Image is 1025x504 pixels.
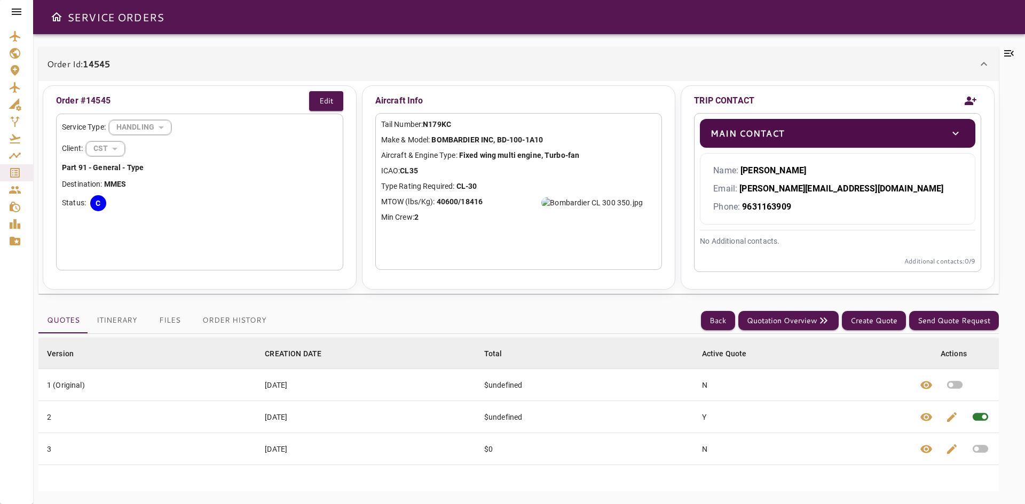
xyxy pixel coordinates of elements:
[381,196,657,207] p: MTOW (lbs/Kg):
[256,433,476,465] td: [DATE]
[381,150,657,161] p: Aircraft & Engine Type:
[265,347,335,360] span: CREATION DATE
[702,347,747,360] div: Active Quote
[47,58,110,70] p: Order Id:
[740,165,806,175] b: [PERSON_NAME]
[194,308,275,333] button: Order History
[38,308,275,333] div: basic tabs example
[46,6,67,28] button: Open drawer
[62,197,86,209] p: Status:
[431,135,543,144] b: BOMBARDIER INC, BD-100-1A10
[38,401,256,433] td: 2
[920,379,933,391] span: visibility
[47,347,74,360] div: Version
[111,180,117,188] b: M
[476,401,693,433] td: $undefined
[909,311,999,331] button: Send Quote Request
[965,433,996,465] button: Set quote as active quote
[702,347,761,360] span: Active Quote
[62,119,337,135] div: Service Type:
[913,433,939,465] button: View quote details
[381,165,657,177] p: ICAO:
[913,401,939,433] button: View quote details
[700,236,975,247] p: No Additional contacts.
[476,369,693,401] td: $undefined
[67,9,164,26] h6: SERVICE ORDERS
[62,141,337,157] div: Client:
[947,124,965,142] button: toggle
[742,202,791,212] b: 9631163909
[62,179,337,190] p: Destination:
[86,134,125,163] div: HANDLING
[965,401,996,433] span: This quote is already active
[693,433,911,465] td: N
[945,411,958,423] span: edit
[960,89,981,113] button: Add new contact
[400,166,418,175] b: CL35
[939,433,965,465] button: Edit quote
[381,181,657,192] p: Type Rating Required:
[739,183,943,194] b: [PERSON_NAME][EMAIL_ADDRESS][DOMAIN_NAME]
[56,94,111,107] p: Order #14545
[939,369,971,401] button: Set quote as active quote
[121,180,126,188] b: S
[713,164,962,177] p: Name:
[88,308,146,333] button: Itinerary
[117,180,121,188] b: E
[109,113,171,141] div: HANDLING
[484,347,516,360] span: Total
[484,347,502,360] div: Total
[738,311,839,331] button: Quotation Overview
[920,443,933,455] span: visibility
[38,81,999,294] div: Order Id:14545
[456,182,477,190] b: CL-30
[437,197,483,206] b: 40600/18416
[842,311,906,331] button: Create Quote
[711,127,784,140] p: Main Contact
[38,47,999,81] div: Order Id:14545
[265,347,321,360] div: CREATION DATE
[700,257,975,266] p: Additional contacts: 0 /9
[83,58,110,70] b: 14545
[913,369,939,401] button: View quote details
[104,180,111,188] b: M
[38,433,256,465] td: 3
[62,162,337,173] p: Part 91 - General - Type
[375,91,663,110] p: Aircraft Info
[381,119,657,130] p: Tail Number:
[38,308,88,333] button: Quotes
[541,197,643,208] img: Bombardier CL 300 350.jpg
[459,151,579,159] b: Fixed wing multi engine, Turbo-fan
[423,120,451,129] b: N179KC
[920,411,933,423] span: visibility
[309,91,343,111] button: Edit
[414,213,419,221] b: 2
[256,369,476,401] td: [DATE]
[90,195,106,211] div: C
[476,433,693,465] td: $0
[146,308,194,333] button: Files
[381,212,657,223] p: Min Crew:
[700,119,975,148] div: Main Contacttoggle
[38,369,256,401] td: 1 (Original)
[701,311,735,331] button: Back
[939,401,965,433] button: Edit quote
[713,201,962,213] p: Phone:
[47,347,88,360] span: Version
[694,94,754,107] p: TRIP CONTACT
[256,401,476,433] td: [DATE]
[381,134,657,146] p: Make & Model:
[945,443,958,455] span: edit
[713,182,962,195] p: Email:
[693,369,911,401] td: N
[693,401,911,433] td: Y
